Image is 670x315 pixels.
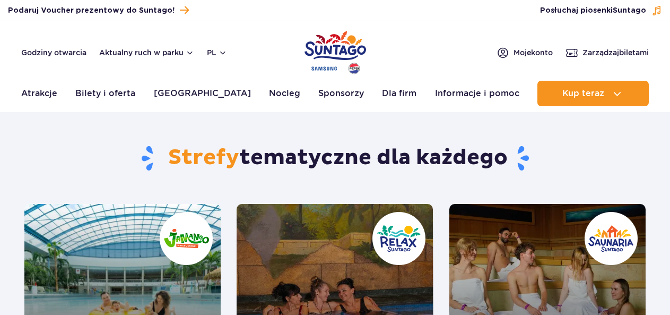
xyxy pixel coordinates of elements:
[21,81,57,106] a: Atrakcje
[514,47,553,58] span: Moje konto
[168,144,239,171] span: Strefy
[613,7,646,14] span: Suntago
[435,81,519,106] a: Informacje i pomoc
[304,27,366,75] a: Park of Poland
[382,81,416,106] a: Dla firm
[207,47,227,58] button: pl
[562,89,604,98] span: Kup teraz
[75,81,135,106] a: Bilety i oferta
[99,48,194,57] button: Aktualny ruch w parku
[540,5,662,16] button: Posłuchaj piosenkiSuntago
[497,46,553,59] a: Mojekonto
[21,47,86,58] a: Godziny otwarcia
[540,5,646,16] span: Posłuchaj piosenki
[565,46,649,59] a: Zarządzajbiletami
[537,81,649,106] button: Kup teraz
[269,81,300,106] a: Nocleg
[154,81,251,106] a: [GEOGRAPHIC_DATA]
[24,144,646,172] h1: tematyczne dla każdego
[8,3,189,18] a: Podaruj Voucher prezentowy do Suntago!
[582,47,649,58] span: Zarządzaj biletami
[318,81,364,106] a: Sponsorzy
[8,5,175,16] span: Podaruj Voucher prezentowy do Suntago!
